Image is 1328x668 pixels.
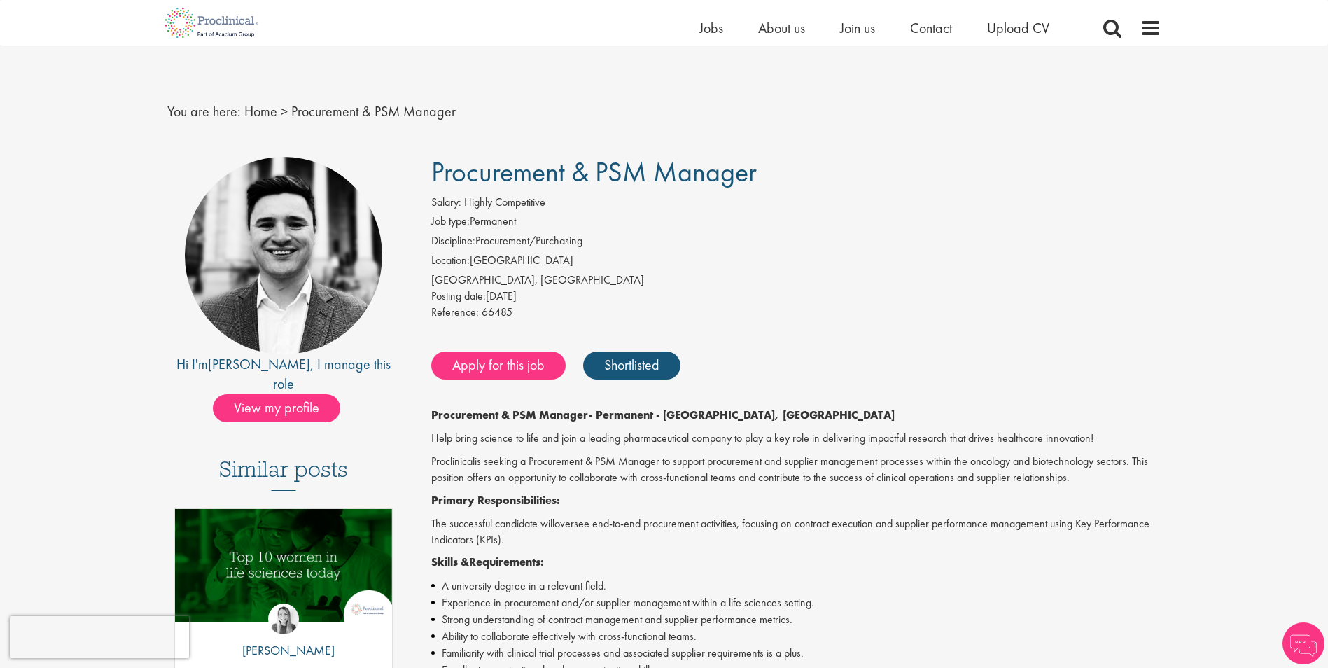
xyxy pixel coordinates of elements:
[758,19,805,37] a: About us
[167,102,241,120] span: You are here:
[431,288,486,303] span: Posting date:
[268,604,299,634] img: Hannah Burke
[219,457,348,491] h3: Similar posts
[840,19,875,37] a: Join us
[431,352,566,380] a: Apply for this job
[431,233,475,249] label: Discipline:
[583,352,680,380] a: Shortlisted
[213,394,340,422] span: View my profile
[1282,622,1324,664] img: Chatbot
[442,646,801,660] span: Familiarity with clinical trial processes and associated supplier requirements is a plus
[431,516,554,531] span: The successful candidate will
[431,214,1161,233] li: Permanent
[431,253,470,269] label: Location:
[589,408,895,422] span: - Permanent - [GEOGRAPHIC_DATA], [GEOGRAPHIC_DATA]
[442,629,694,643] span: Ability to collaborate effectively with cross-functional teams
[694,629,697,643] span: .
[442,595,811,610] span: Experience in procurement and/or supplier management within a life sciences setting
[244,102,277,120] a: breadcrumb link
[232,641,335,660] p: [PERSON_NAME]
[482,305,512,319] span: 66485
[281,102,288,120] span: >
[603,578,606,593] span: .
[469,555,544,569] span: Requirements:
[213,397,354,415] a: View my profile
[442,578,603,593] span: A university degree in a relevant field
[232,604,335,667] a: Hannah Burke [PERSON_NAME]
[801,646,804,660] span: .
[790,612,792,627] span: .
[431,305,479,321] label: Reference:
[185,157,382,354] img: imeage of recruiter Edward Little
[431,555,469,569] span: Skills &
[431,408,589,422] span: Procurement & PSM Manager
[431,288,1161,305] div: [DATE]
[431,516,1149,547] span: oversee end-to-end procurement activities, focusing on contract execution and supplier performanc...
[431,454,475,468] span: Proclinical
[431,154,757,190] span: Procurement & PSM Manager
[431,195,461,211] label: Salary:
[175,509,393,633] a: Link to a post
[431,493,560,508] span: Primary Responsibilities:
[208,355,310,373] a: [PERSON_NAME]
[442,612,790,627] span: Strong understanding of contract management and supplier performance metrics
[431,253,1161,272] li: [GEOGRAPHIC_DATA]
[291,102,456,120] span: Procurement & PSM Manager
[464,195,545,209] span: Highly Competitive
[10,616,189,658] iframe: reCAPTCHA
[987,19,1049,37] a: Upload CV
[699,19,723,37] a: Jobs
[167,354,400,394] div: Hi I'm , I manage this role
[431,272,1161,288] div: [GEOGRAPHIC_DATA], [GEOGRAPHIC_DATA]
[475,454,1129,468] span: is seeking a Procurement & PSM Manager to support procurement and supplier management processes w...
[175,509,393,622] img: Top 10 women in life sciences today
[431,233,1161,253] li: Procurement/Purchasing
[910,19,952,37] a: Contact
[431,454,1148,485] span: This position offers an opportunity to collaborate with cross-functional teams and contribute to ...
[811,595,814,610] span: .
[431,431,1093,445] span: Help bring science to life and join a leading pharmaceutical company to play a key role in delive...
[431,214,470,230] label: Job type:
